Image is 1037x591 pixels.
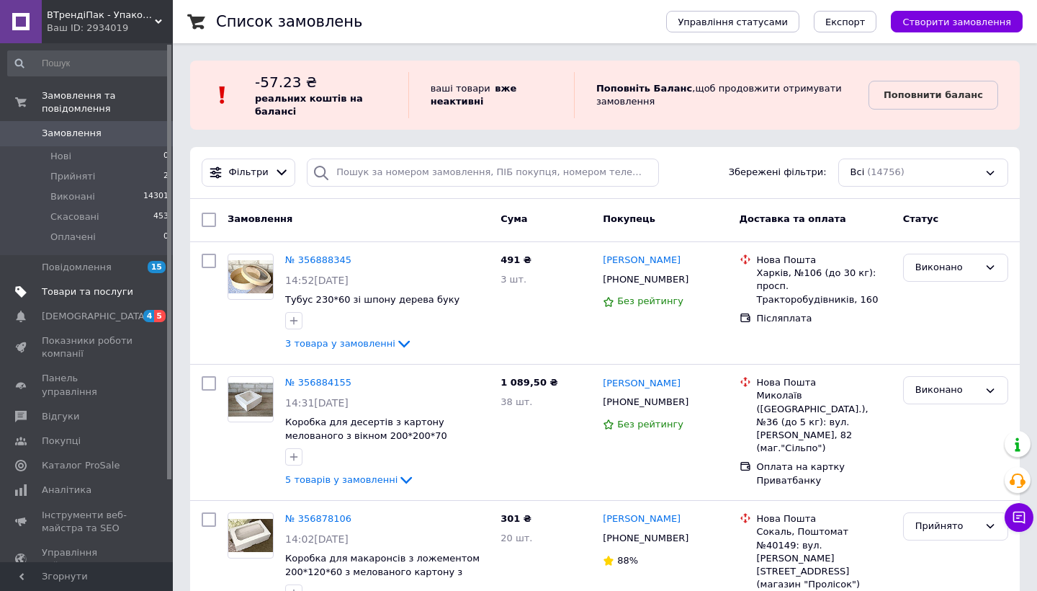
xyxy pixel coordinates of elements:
[1005,503,1033,532] button: Чат з покупцем
[216,13,362,30] h1: Список замовлень
[603,377,681,391] a: [PERSON_NAME]
[757,512,892,525] div: Нова Пошта
[617,295,683,306] span: Без рейтингу
[757,312,892,325] div: Післяплата
[617,555,638,566] span: 88%
[500,254,531,265] span: 491 ₴
[229,166,269,179] span: Фільтри
[7,50,170,76] input: Пошук
[163,170,169,183] span: 2
[915,383,979,398] div: Виконано
[42,89,173,115] span: Замовлення та повідомлення
[163,231,169,244] span: 0
[228,512,274,559] a: Фото товару
[868,81,998,110] a: Поповнити баланс
[757,461,892,486] div: Оплата на картку Приватбанку
[143,190,169,203] span: 14301
[255,93,363,117] b: реальних коштів на балансі
[285,553,480,590] a: Коробка для макаронсів з ложементом 200*120*60 з мелованого картону з вікном ПВХ-плівка
[757,389,892,455] div: Миколаїв ([GEOGRAPHIC_DATA].), №36 (до 5 кг): вул. [PERSON_NAME], 82 (маг."Сільпо")
[42,334,133,360] span: Показники роботи компанії
[143,310,155,322] span: 4
[915,260,979,275] div: Виконано
[603,533,688,543] span: [PHONE_NUMBER]
[50,150,71,163] span: Нові
[285,417,447,441] a: Коробка для десертів з картону мелованого з вікном 200*200*70
[814,11,877,32] button: Експорт
[617,419,683,430] span: Без рейтингу
[285,474,415,485] a: 5 товарів у замовленні
[500,533,532,543] span: 20 шт.
[285,533,349,545] span: 14:02[DATE]
[42,310,148,323] span: [DEMOGRAPHIC_DATA]
[903,213,939,224] span: Статус
[285,275,349,286] span: 14:52[DATE]
[153,210,169,223] span: 453
[757,254,892,267] div: Нова Пошта
[285,294,459,305] a: Тубус 230*60 зі шпону дерева буку
[902,17,1011,27] span: Створити замовлення
[757,376,892,389] div: Нова Пошта
[603,254,681,267] a: [PERSON_NAME]
[50,170,95,183] span: Прийняті
[285,338,395,349] span: 3 товара у замовленні
[47,9,155,22] span: ВТрендіПак - Упаковка для ваших солодощів і не тільки:)
[42,459,120,472] span: Каталог ProSale
[228,254,274,300] a: Фото товару
[729,166,827,179] span: Збережені фільтри:
[307,159,659,187] input: Пошук за номером замовлення, ПІБ покупця, номером телефону, Email, номером накладної
[500,274,526,285] span: 3 шт.
[255,74,317,91] span: -57.23 ₴
[891,11,1023,32] button: Створити замовлення
[228,213,292,224] span: Замовлення
[884,89,983,100] b: Поповнити баланс
[603,396,688,407] span: [PHONE_NUMBER]
[666,11,799,32] button: Управління статусами
[228,383,273,417] img: Фото товару
[163,150,169,163] span: 0
[850,166,865,179] span: Всі
[285,397,349,409] span: 14:31[DATE]
[42,509,133,535] span: Інструменти веб-майстра та SEO
[876,16,1023,27] a: Створити замовлення
[154,310,166,322] span: 5
[500,213,527,224] span: Cума
[757,267,892,306] div: Харків, №106 (до 30 кг): просп. Тракторобудівників, 160
[603,213,655,224] span: Покупець
[285,377,351,388] a: № 356884155
[757,525,892,591] div: Сокаль, Поштомат №40149: вул. [PERSON_NAME][STREET_ADDRESS] (магазин "Пролісок")
[915,519,979,534] div: Прийнято
[825,17,866,27] span: Експорт
[228,519,273,553] img: Фото товару
[148,261,166,273] span: 15
[42,484,91,497] span: Аналітика
[50,190,95,203] span: Виконані
[42,546,133,572] span: Управління сайтом
[574,72,868,118] div: , щоб продовжити отримувати замовлення
[285,338,413,349] a: 3 товара у замовленні
[285,254,351,265] a: № 356888345
[500,396,532,407] span: 38 шт.
[50,210,99,223] span: Скасовані
[603,274,688,285] span: [PHONE_NUMBER]
[50,231,96,244] span: Оплачені
[740,213,846,224] span: Доставка та оплата
[47,22,173,35] div: Ваш ID: 2934019
[42,435,81,448] span: Покупці
[212,84,233,106] img: :exclamation:
[42,410,79,423] span: Відгуки
[228,260,273,294] img: Фото товару
[42,261,112,274] span: Повідомлення
[596,83,692,94] b: Поповніть Баланс
[408,72,574,118] div: ваші товари
[500,377,557,388] span: 1 089,50 ₴
[285,474,398,485] span: 5 товарів у замовленні
[678,17,788,27] span: Управління статусами
[42,127,102,140] span: Замовлення
[867,166,904,177] span: (14756)
[500,513,531,524] span: 301 ₴
[285,513,351,524] a: № 356878106
[42,372,133,398] span: Панель управління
